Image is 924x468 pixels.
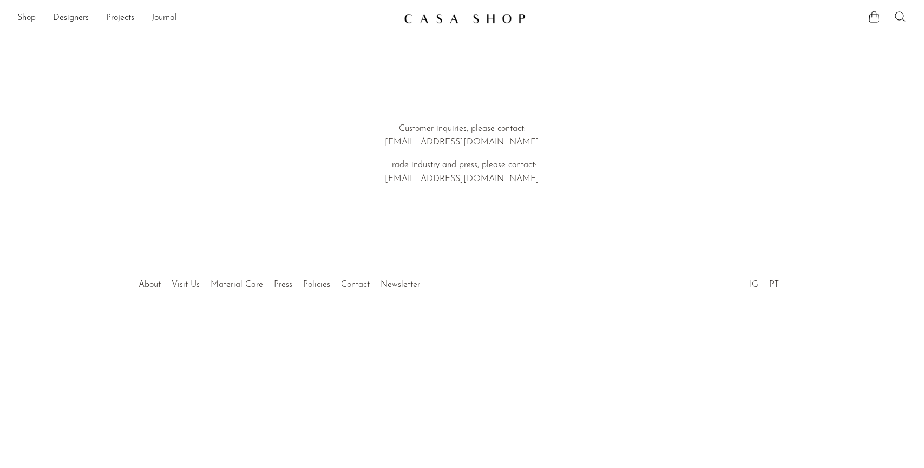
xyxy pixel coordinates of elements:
[53,11,89,25] a: Designers
[172,280,200,289] a: Visit Us
[152,11,177,25] a: Journal
[211,280,263,289] a: Material Care
[139,280,161,289] a: About
[750,280,758,289] a: IG
[744,272,784,292] ul: Social Medias
[17,9,395,28] ul: NEW HEADER MENU
[769,280,779,289] a: PT
[17,11,36,25] a: Shop
[17,9,395,28] nav: Desktop navigation
[307,159,617,186] p: Trade industry and press, please contact: [EMAIL_ADDRESS][DOMAIN_NAME]
[307,122,617,150] p: Customer inquiries, please contact: [EMAIL_ADDRESS][DOMAIN_NAME]
[274,280,292,289] a: Press
[341,280,370,289] a: Contact
[133,272,425,292] ul: Quick links
[106,11,134,25] a: Projects
[303,280,330,289] a: Policies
